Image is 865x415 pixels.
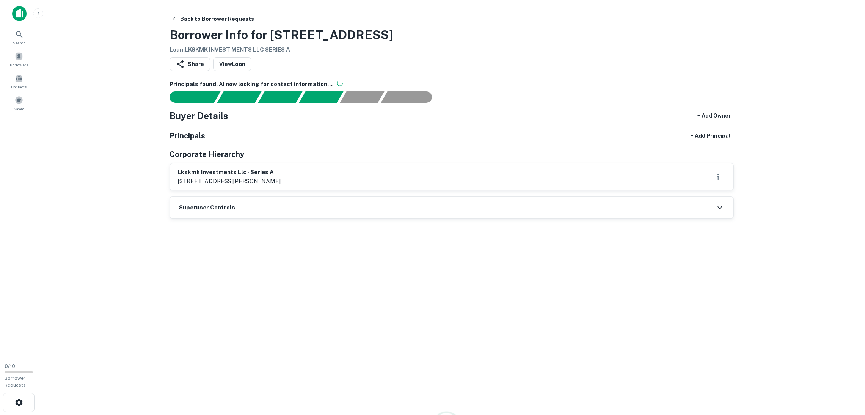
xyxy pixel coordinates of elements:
button: + Add Principal [688,129,734,143]
div: AI fulfillment process complete. [381,91,441,103]
h6: lkskmk investments llc - series a [177,168,281,177]
span: Saved [14,106,25,112]
h6: Superuser Controls [179,203,235,212]
span: Contacts [11,84,27,90]
span: 0 / 10 [5,363,15,369]
button: Back to Borrower Requests [168,12,257,26]
a: ViewLoan [213,57,251,71]
button: Share [170,57,210,71]
a: Search [2,27,36,47]
div: Principals found, AI now looking for contact information... [299,91,343,103]
h3: Borrower Info for [STREET_ADDRESS] [170,26,393,44]
div: Your request is received and processing... [217,91,261,103]
p: [STREET_ADDRESS][PERSON_NAME] [177,177,281,186]
a: Saved [2,93,36,113]
div: Documents found, AI parsing details... [258,91,302,103]
h6: Principals found, AI now looking for contact information... [170,80,734,89]
span: Borrower Requests [5,376,26,388]
a: Contacts [2,71,36,91]
div: Sending borrower request to AI... [160,91,217,103]
button: + Add Owner [694,109,734,123]
span: Borrowers [10,62,28,68]
h5: Corporate Hierarchy [170,149,244,160]
h6: Loan : LKSKMK INVEST MENTS LLC SERIES A [170,46,393,54]
a: Borrowers [2,49,36,69]
h5: Principals [170,130,205,141]
span: Search [13,40,25,46]
div: Principals found, still searching for contact information. This may take time... [340,91,384,103]
h4: Buyer Details [170,109,228,123]
img: capitalize-icon.png [12,6,27,21]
